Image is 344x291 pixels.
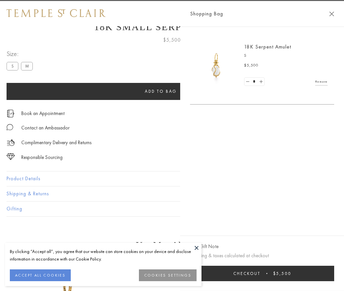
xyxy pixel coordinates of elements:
span: $5,500 [163,36,181,44]
label: S [7,62,18,70]
p: Complimentary Delivery and Returns [21,139,91,147]
button: COOKIES SETTINGS [139,269,197,281]
img: Temple St. Clair [7,9,105,17]
div: By clicking “Accept all”, you agree that our website can store cookies on your device and disclos... [10,248,197,263]
a: 18K Serpent Amulet [244,43,291,50]
button: Checkout $5,500 [190,266,334,281]
button: Add to bag [7,83,315,100]
span: Shopping Bag [190,10,223,18]
button: Shipping & Returns [7,186,337,201]
span: $5,500 [273,271,291,276]
img: MessageIcon-01_2.svg [7,124,13,130]
label: M [21,62,33,70]
p: Shipping & taxes calculated at checkout [190,252,334,260]
div: Responsible Sourcing [21,153,63,162]
span: Add to bag [145,88,177,94]
span: $5,500 [244,62,258,69]
img: icon_delivery.svg [7,139,15,147]
img: icon_appointment.svg [7,110,14,117]
a: Book an Appointment [21,110,65,117]
button: Close Shopping Bag [329,11,334,16]
button: Add Gift Note [190,242,219,251]
button: ACCEPT ALL COOKIES [10,269,71,281]
p: S [244,52,328,59]
span: Checkout [233,271,260,276]
span: Size: [7,48,35,59]
img: P51836-E11SERPPV [197,46,236,85]
a: Set quantity to 0 [244,78,251,86]
h1: 18K Small Serpent Amulet [7,21,337,32]
div: Contact an Ambassador [21,124,69,132]
img: icon_sourcing.svg [7,153,15,160]
button: Product Details [7,171,337,186]
a: Remove [315,78,328,85]
a: Set quantity to 2 [258,78,264,86]
button: Gifting [7,202,337,216]
h3: You May Also Like [16,240,328,250]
